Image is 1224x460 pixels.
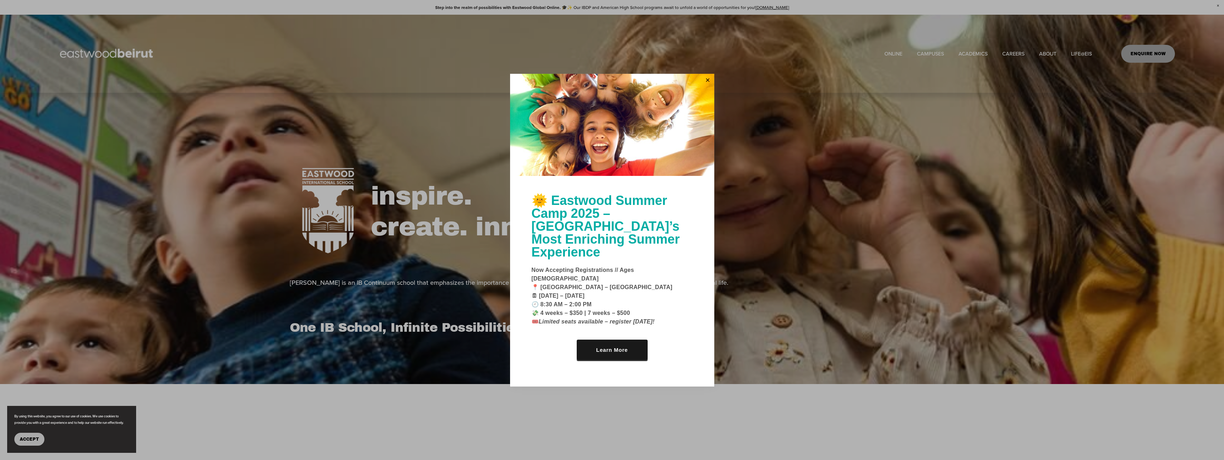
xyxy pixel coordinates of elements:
a: Close [702,75,713,86]
a: Learn More [577,340,648,360]
section: Cookie banner [7,406,136,453]
span: Accept [20,437,39,442]
button: Accept [14,433,44,446]
strong: Now Accepting Registrations // Ages [DEMOGRAPHIC_DATA] 📍 [GEOGRAPHIC_DATA] – [GEOGRAPHIC_DATA] 🗓 ... [532,267,673,325]
h1: 🌞 Eastwood Summer Camp 2025 – [GEOGRAPHIC_DATA]’s Most Enriching Summer Experience [532,194,693,259]
p: By using this website, you agree to our use of cookies. We use cookies to provide you with a grea... [14,413,129,426]
em: Limited seats available – register [DATE]! [539,318,655,325]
